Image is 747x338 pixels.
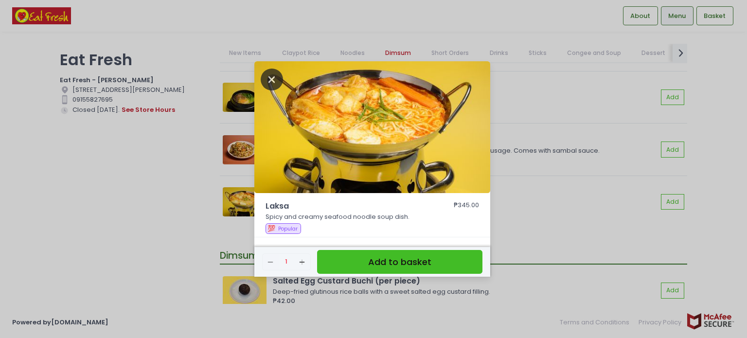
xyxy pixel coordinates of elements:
span: Popular [278,225,298,232]
span: 💯 [267,224,275,233]
p: Spicy and creamy seafood noodle soup dish. [266,212,480,222]
div: ₱345.00 [454,200,479,212]
span: Laksa [266,200,426,212]
button: Close [261,74,283,84]
img: Laksa [254,61,490,194]
button: Add to basket [317,250,482,274]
